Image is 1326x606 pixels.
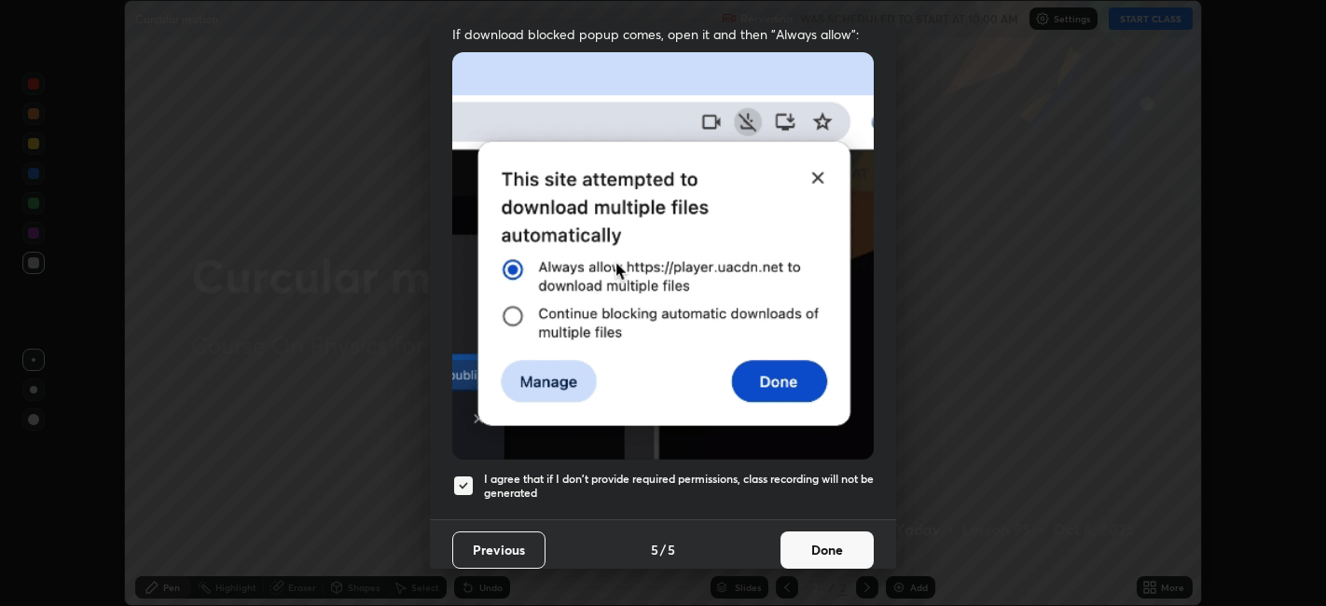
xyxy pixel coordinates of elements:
h5: I agree that if I don't provide required permissions, class recording will not be generated [484,472,874,501]
h4: / [660,540,666,559]
h4: 5 [668,540,675,559]
h4: 5 [651,540,658,559]
button: Previous [452,531,546,569]
img: downloads-permission-blocked.gif [452,52,874,460]
span: If download blocked popup comes, open it and then "Always allow": [452,25,874,43]
button: Done [780,531,874,569]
